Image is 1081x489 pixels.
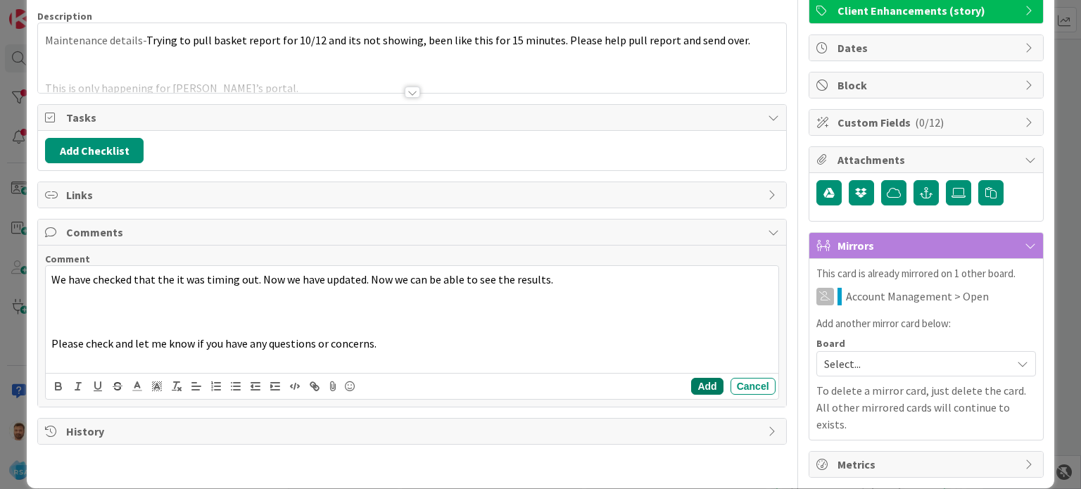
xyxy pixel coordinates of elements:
[816,338,845,348] span: Board
[691,378,723,395] button: Add
[837,77,1018,94] span: Block
[915,115,944,129] span: ( 0/12 )
[846,288,989,305] span: Account Management > Open
[816,266,1036,282] p: This card is already mirrored on 1 other board.
[45,253,90,265] span: Comment
[66,224,760,241] span: Comments
[51,336,377,350] span: Please check and let me know if you have any questions or concerns.
[45,32,778,49] p: Maintenance details-
[816,382,1036,433] p: To delete a mirror card, just delete the card. All other mirrored cards will continue to exists.
[837,456,1018,473] span: Metrics
[731,378,776,395] button: Cancel
[45,138,144,163] button: Add Checklist
[37,10,92,23] span: Description
[837,114,1018,131] span: Custom Fields
[837,2,1018,19] span: Client Enhancements (story)
[146,33,750,47] span: Trying to pull basket report for 10/12 and its not showing, been like this for 15 minutes. Please...
[816,316,1036,332] p: Add another mirror card below:
[824,354,1004,374] span: Select...
[51,272,553,286] span: We have checked that the it was timing out. Now we have updated. Now we can be able to see the re...
[837,237,1018,254] span: Mirrors
[66,423,760,440] span: History
[837,39,1018,56] span: Dates
[66,109,760,126] span: Tasks
[837,151,1018,168] span: Attachments
[66,186,760,203] span: Links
